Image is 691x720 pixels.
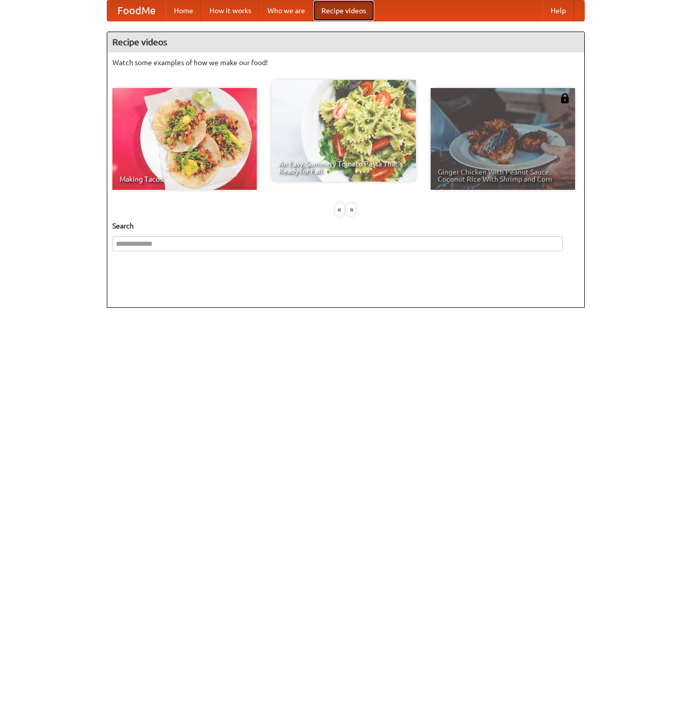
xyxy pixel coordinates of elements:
a: Who we are [259,1,313,21]
a: Help [543,1,574,21]
img: 483408.png [560,93,570,103]
a: Home [166,1,201,21]
a: Making Tacos [112,88,257,190]
span: An Easy, Summery Tomato Pasta That's Ready for Fall [279,160,409,175]
div: » [347,203,356,216]
a: An Easy, Summery Tomato Pasta That's Ready for Fall [272,80,416,182]
a: FoodMe [107,1,166,21]
span: Making Tacos [119,176,250,183]
h4: Recipe videos [107,32,584,52]
div: « [335,203,344,216]
h5: Search [112,221,579,231]
a: How it works [201,1,259,21]
p: Watch some examples of how we make our food! [112,57,579,68]
a: Recipe videos [313,1,374,21]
